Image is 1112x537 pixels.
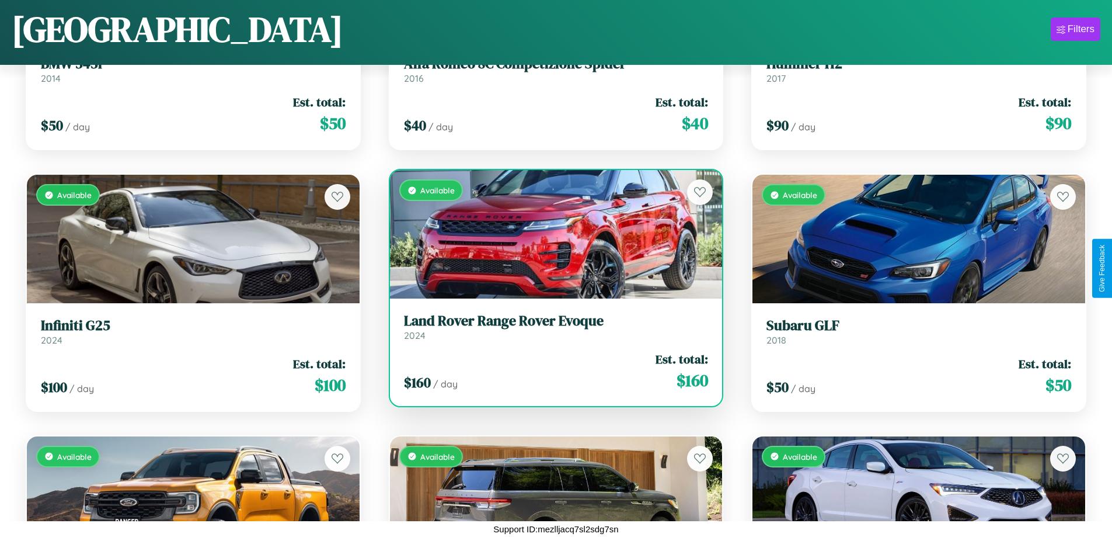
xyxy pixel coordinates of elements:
[766,334,786,346] span: 2018
[428,121,453,133] span: / day
[766,317,1071,334] h3: Subaru GLF
[1068,23,1094,35] div: Filters
[766,116,789,135] span: $ 90
[41,116,63,135] span: $ 50
[766,377,789,397] span: $ 50
[1051,18,1100,41] button: Filters
[766,317,1071,346] a: Subaru GLF2018
[677,369,708,392] span: $ 160
[791,383,815,394] span: / day
[1045,112,1071,135] span: $ 90
[293,93,346,110] span: Est. total:
[404,56,709,72] h3: Alfa Romeo 8C Competizione Spider
[783,190,817,200] span: Available
[69,383,94,394] span: / day
[404,373,431,392] span: $ 160
[41,317,346,346] a: Infiniti G252024
[1045,373,1071,397] span: $ 50
[404,72,424,84] span: 2016
[41,317,346,334] h3: Infiniti G25
[1019,355,1071,372] span: Est. total:
[65,121,90,133] span: / day
[1019,93,1071,110] span: Est. total:
[404,313,709,341] a: Land Rover Range Rover Evoque2024
[420,185,455,195] span: Available
[404,313,709,330] h3: Land Rover Range Rover Evoque
[783,452,817,462] span: Available
[404,116,426,135] span: $ 40
[404,56,709,84] a: Alfa Romeo 8C Competizione Spider2016
[12,5,343,53] h1: [GEOGRAPHIC_DATA]
[41,72,61,84] span: 2014
[1098,245,1106,292] div: Give Feedback
[315,373,346,397] span: $ 100
[293,355,346,372] span: Est. total:
[420,452,455,462] span: Available
[404,330,426,341] span: 2024
[57,452,92,462] span: Available
[41,334,62,346] span: 2024
[320,112,346,135] span: $ 50
[656,93,708,110] span: Est. total:
[656,351,708,368] span: Est. total:
[682,112,708,135] span: $ 40
[41,56,346,84] a: BMW 545i2014
[791,121,815,133] span: / day
[433,378,458,390] span: / day
[41,377,67,397] span: $ 100
[57,190,92,200] span: Available
[766,56,1071,84] a: Hummer H22017
[766,72,786,84] span: 2017
[493,521,618,537] p: Support ID: mezlljacq7sl2sdg7sn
